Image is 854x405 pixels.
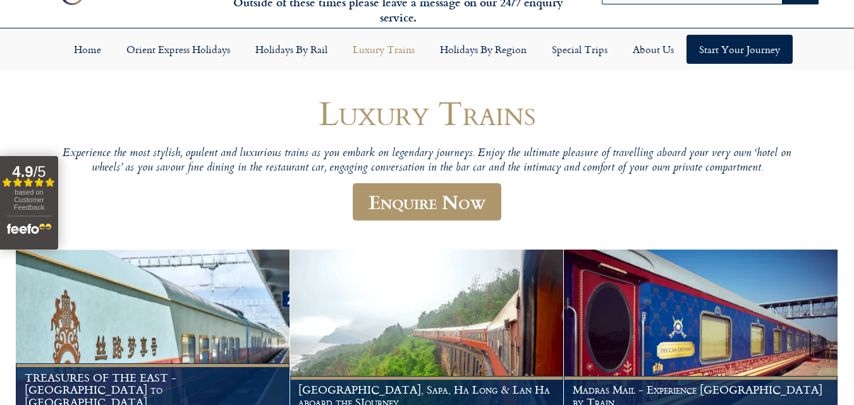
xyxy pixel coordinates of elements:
[340,35,427,64] a: Luxury Trains
[6,35,848,64] nav: Menu
[353,183,501,221] a: Enquire Now
[686,35,793,64] a: Start your Journey
[620,35,686,64] a: About Us
[114,35,243,64] a: Orient Express Holidays
[61,35,114,64] a: Home
[243,35,340,64] a: Holidays by Rail
[48,94,807,131] h1: Luxury Trains
[539,35,620,64] a: Special Trips
[48,147,807,176] p: Experience the most stylish, opulent and luxurious trains as you embark on legendary journeys. En...
[427,35,539,64] a: Holidays by Region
